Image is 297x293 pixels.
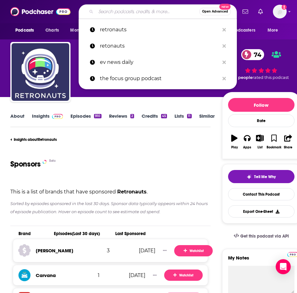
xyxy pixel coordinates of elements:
[96,7,199,17] input: Search podcasts, credits, & more...
[253,75,289,80] span: rated this podcast
[273,5,287,18] img: User Profile
[79,70,237,87] a: the focus group podcast
[282,131,294,153] button: Share
[100,22,219,38] p: retronauts
[199,113,215,127] a: Similar
[184,248,204,253] span: Watchlist
[70,113,101,127] a: Episodes910
[258,146,263,149] div: List
[12,43,69,101] img: Retronauts
[263,24,286,36] button: open menu
[240,6,251,17] a: Show notifications dropdown
[117,189,147,195] strong: Retronauts
[11,24,42,36] button: open menu
[130,114,134,118] div: 2
[284,146,292,149] div: Share
[273,5,287,18] button: Show profile menu
[219,4,231,10] span: New
[52,114,63,119] img: Podchaser Pro
[79,22,237,38] a: retronauts
[282,5,287,10] svg: Add a profile image
[10,113,24,127] a: About
[267,146,281,149] div: Bookmark
[45,26,59,35] span: Charts
[109,113,134,127] a: Reviews2
[10,159,41,169] h1: Sponsors
[10,137,208,142] a: Insights aboutRetronauts
[276,259,291,274] div: Open Intercom Messenger
[268,26,278,35] span: More
[160,248,169,254] button: Show More Button
[173,273,193,278] span: Watchlist
[202,10,228,13] span: Open Advanced
[228,255,294,266] label: My Notes
[199,8,231,15] button: Open AdvancedNew
[105,272,145,278] div: [DATE]
[234,75,253,80] span: 9 people
[105,231,146,236] span: Last Sponsored
[10,200,210,216] p: Sorted by episodes sponsored in the last 30 days. Sponsor data typically appears within 24 hours ...
[142,113,167,127] a: Credits45
[36,272,56,278] a: Carvana
[79,38,237,54] a: retonauts
[41,24,63,36] a: Charts
[253,131,266,153] button: List
[115,248,155,254] div: [DATE]
[228,170,294,183] button: tell me why sparkleTell Me Why
[229,229,294,244] a: Get this podcast via API
[174,245,213,256] button: Watchlist
[266,131,282,153] button: Bookmark
[175,113,191,127] a: Lists11
[228,114,294,127] div: Rate
[49,159,56,163] div: Beta
[256,6,265,17] a: Show notifications dropdown
[241,131,253,153] button: Apps
[161,114,167,118] div: 45
[72,231,100,236] span: (Last 30 days)
[32,113,63,127] a: InsightsPodchaser Pro
[243,146,251,149] div: Apps
[221,24,264,36] button: open menu
[50,231,100,236] span: Episodes
[187,114,191,118] div: 11
[100,70,219,87] p: the focus group podcast
[10,6,70,18] img: Podchaser - Follow, Share and Rate Podcasts
[100,38,219,54] p: retonauts
[240,234,289,239] span: Get this podcast via API
[228,188,294,200] a: Contact This Podcast
[164,270,203,281] button: Watchlist
[79,4,237,19] div: Search podcasts, credits, & more...
[18,231,50,236] span: Brand
[66,24,101,36] button: open menu
[231,146,238,149] div: Play
[100,54,219,70] p: ev news daily
[273,5,287,18] span: Logged in as rowan.sullivan
[225,26,255,35] span: For Podcasters
[247,49,264,60] span: 74
[228,98,294,112] button: Follow
[247,174,252,179] img: tell me why sparkle
[79,54,237,70] a: ev news daily
[18,269,31,281] img: Carvana logo
[10,189,210,195] p: This is a list of brands that have sponsored .
[107,248,110,254] span: 3
[241,49,264,60] a: 74
[94,114,101,118] div: 910
[98,272,100,278] span: 1
[15,26,34,35] span: Podcasts
[70,26,92,35] span: Monitoring
[228,131,241,153] button: Play
[254,174,276,179] span: Tell Me Why
[228,205,294,218] button: Export One-Sheet
[36,248,73,254] a: [PERSON_NAME]
[150,272,159,278] button: Show More Button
